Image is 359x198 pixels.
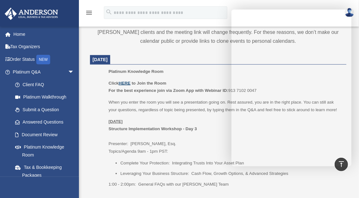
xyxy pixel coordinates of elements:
[68,66,81,79] span: arrow_drop_down
[109,99,342,113] p: When you enter the room you will see a presentation going on. Rest assured, you are in the right ...
[3,8,60,20] img: Anderson Advisors Platinum Portal
[120,170,342,177] li: Leveraging Your Business Structure: Cash Flow, Growth Options, & Advanced Strategies
[119,81,130,86] a: HERE
[4,41,84,53] a: Tax Organizers
[85,11,93,16] a: menu
[105,9,112,16] i: search
[9,78,84,91] a: Client FAQ
[9,116,84,129] a: Answered Questions
[109,118,342,155] p: Presenter: [PERSON_NAME], Esq. Topics/Agenda 9am - 1pm PST:
[109,80,342,94] p: 913 7102 0047
[345,8,354,17] img: User Pic
[132,81,166,86] b: to Join the Room
[109,126,197,131] b: Structure Implementation Workshop - Day 3
[9,128,84,141] a: Document Review
[109,119,123,124] u: [DATE]
[9,141,81,161] a: Platinum Knowledge Room
[109,88,228,93] b: For the best experience join via Zoom App with Webinar ID:
[4,28,84,41] a: Home
[4,53,84,66] a: Order StatusNEW
[231,10,351,166] iframe: Chat Window
[120,159,342,167] li: Complete Your Protection: Integrating Trusts Into Your Asset Plan
[4,66,84,79] a: Platinum Q&Aarrow_drop_down
[9,91,84,104] a: Platinum Walkthrough
[9,161,84,182] a: Tax & Bookkeeping Packages
[93,57,108,62] span: [DATE]
[109,81,132,86] b: Click
[9,103,84,116] a: Submit a Question
[36,55,50,64] div: NEW
[109,69,164,74] span: Platinum Knowledge Room
[109,181,342,188] p: 1:00 - 2:00pm: General FAQs with our [PERSON_NAME] Team
[85,9,93,16] i: menu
